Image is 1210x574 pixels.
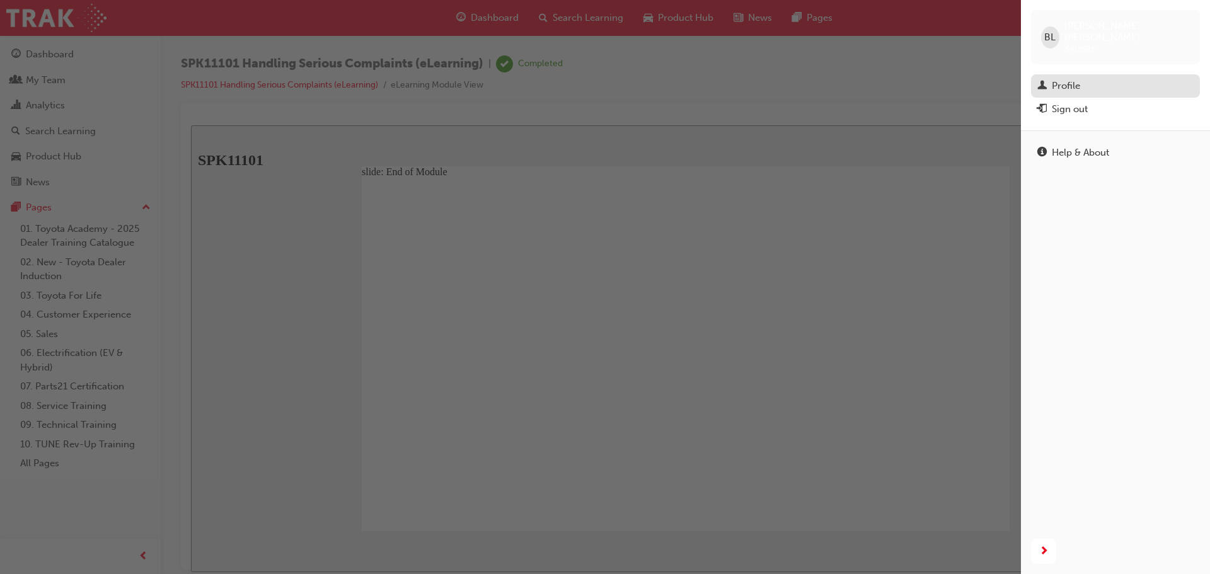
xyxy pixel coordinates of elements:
a: Help & About [1031,141,1200,164]
div: Sign out [1052,102,1088,117]
div: Help & About [1052,146,1109,160]
a: Profile [1031,74,1200,98]
button: Sign out [1031,98,1200,121]
span: 540685 [1064,43,1095,54]
span: exit-icon [1037,104,1047,115]
span: next-icon [1039,544,1049,560]
span: info-icon [1037,147,1047,159]
span: BL [1044,30,1056,45]
span: man-icon [1037,81,1047,92]
div: Profile [1052,79,1080,93]
span: [PERSON_NAME] [PERSON_NAME] [1064,20,1190,43]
